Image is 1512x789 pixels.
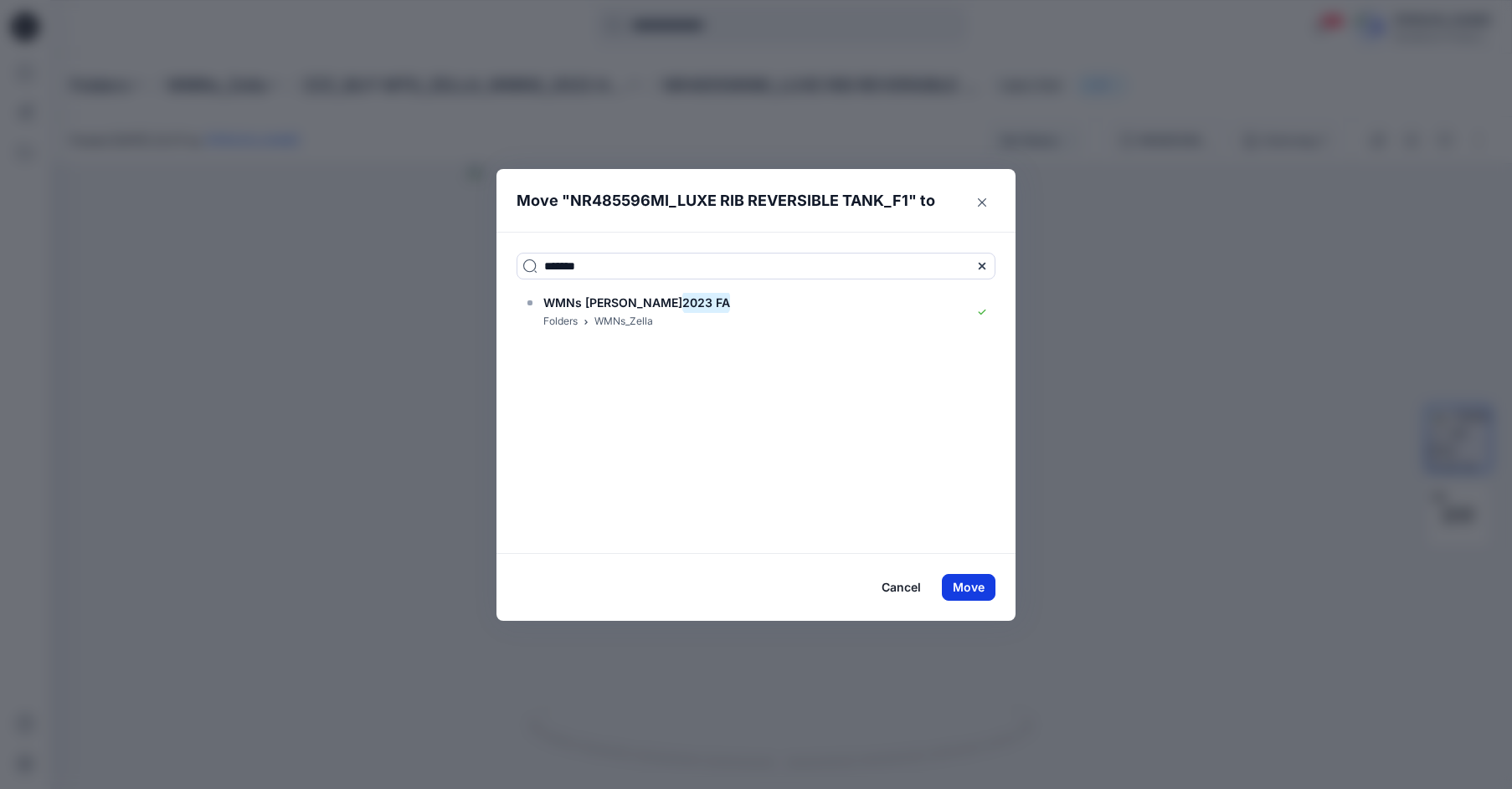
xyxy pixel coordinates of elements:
[871,574,932,601] button: Cancel
[496,169,990,233] header: Move " " to
[543,313,578,330] p: Folders
[969,189,995,216] button: Close
[594,313,653,330] p: WMNs_Zella
[570,189,908,213] p: NR485596MI_LUXE RIB REVERSIBLE TANK_F1
[543,295,682,310] span: WMNs [PERSON_NAME]
[682,291,730,314] mark: 2023 FA
[942,574,995,601] button: Move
